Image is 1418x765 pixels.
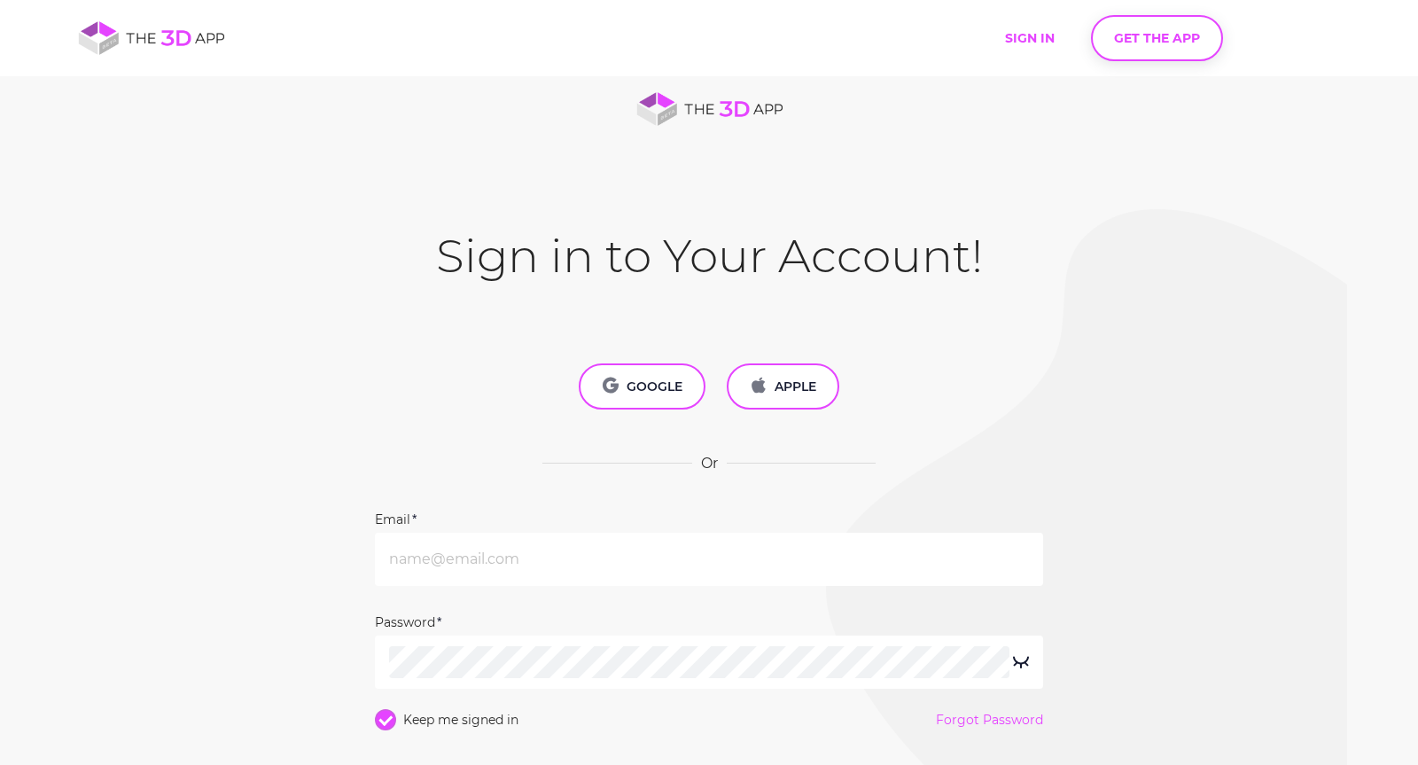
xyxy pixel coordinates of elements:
button: SIGN IN [1000,27,1060,49]
input: Password [389,646,1009,678]
button: APPLE [727,363,839,410]
span: APPLE [750,377,816,396]
label: Password [375,613,445,632]
label: Email [375,510,420,529]
button: GET THE APP [1091,15,1223,61]
h1: Sign in to Your Account! [436,220,983,293]
span: GOOGLE [602,377,682,396]
input: Email [375,533,1043,586]
button: GOOGLE [579,363,705,410]
span: Or [701,452,718,474]
span: Keep me signed in [396,710,526,730]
